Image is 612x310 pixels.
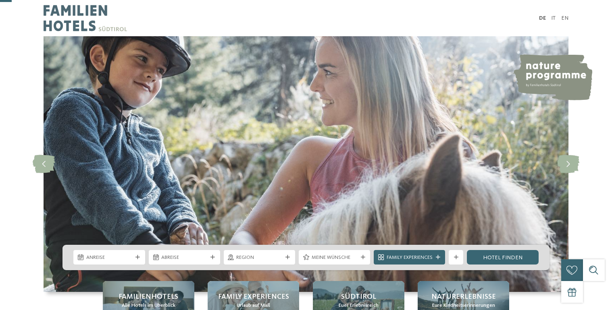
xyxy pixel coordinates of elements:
span: Eure Kindheitserinnerungen [432,302,495,309]
span: Euer Erlebnisreich [339,302,379,309]
span: Alle Hotels im Überblick [122,302,175,309]
span: Family Experiences [218,292,289,302]
a: IT [551,15,556,21]
span: Anreise [86,254,132,261]
a: DE [539,15,546,21]
span: Abreise [161,254,207,261]
a: EN [561,15,568,21]
span: Familienhotels [119,292,178,302]
span: Family Experiences [387,254,433,261]
span: Meine Wünsche [312,254,358,261]
span: Südtirol [341,292,376,302]
img: nature programme by Familienhotels Südtirol [512,54,592,100]
span: Naturerlebnisse [431,292,496,302]
img: Familienhotels Südtirol: The happy family places [44,36,568,292]
span: Urlaub auf Maß [237,302,270,309]
span: Region [236,254,282,261]
a: Hotel finden [467,250,538,265]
